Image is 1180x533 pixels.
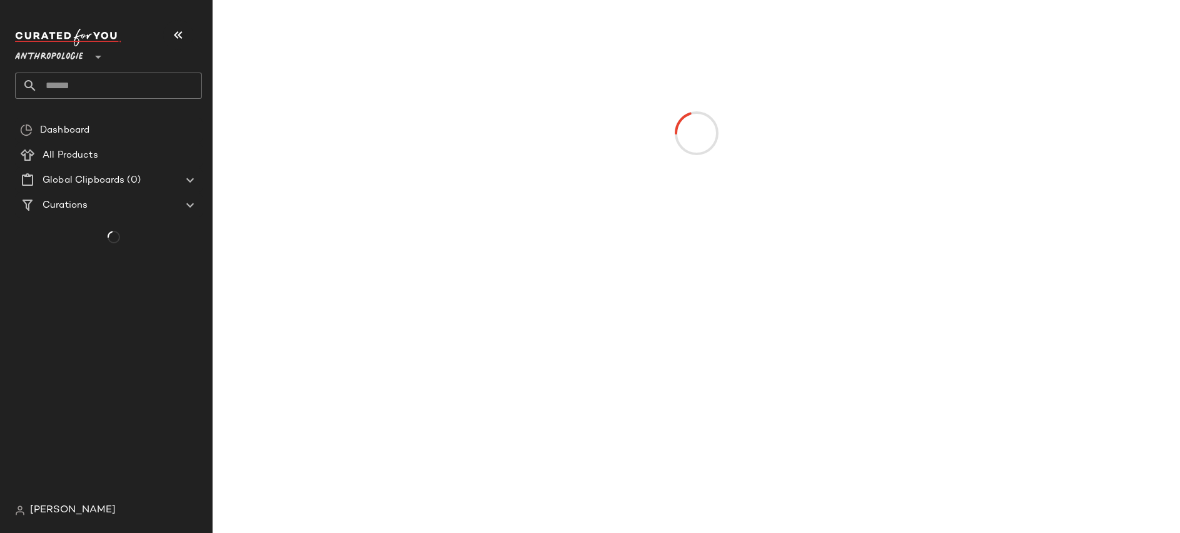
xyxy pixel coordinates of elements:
img: svg%3e [15,505,25,515]
span: [PERSON_NAME] [30,503,116,518]
span: Global Clipboards [43,173,124,188]
span: All Products [43,148,98,163]
span: (0) [124,173,140,188]
span: Dashboard [40,123,89,138]
span: Curations [43,198,88,213]
span: Anthropologie [15,43,83,65]
img: svg%3e [20,124,33,136]
img: cfy_white_logo.C9jOOHJF.svg [15,29,121,46]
